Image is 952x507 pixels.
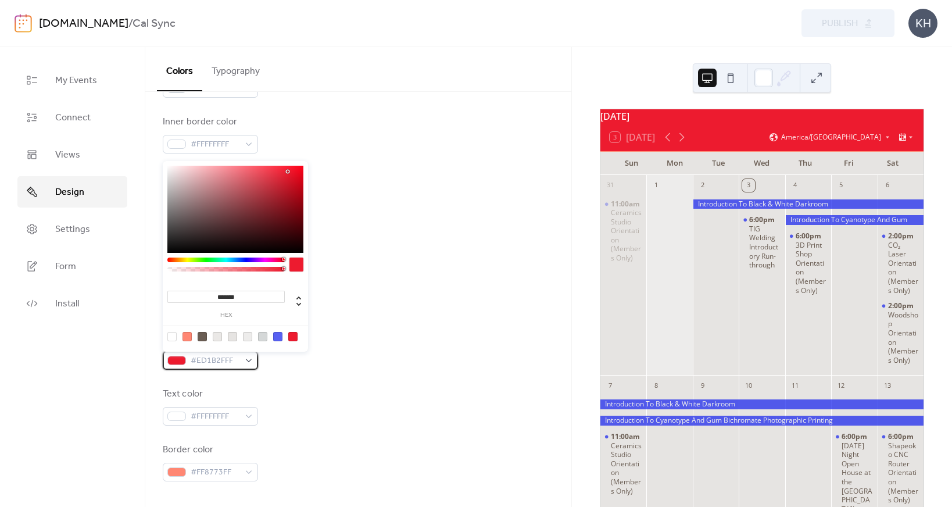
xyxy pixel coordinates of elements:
[228,332,237,341] div: rgb(230, 228, 226)
[17,251,127,282] a: Form
[133,13,176,35] b: Cal Sync
[878,231,924,295] div: CO₂ Laser Orientation (Members Only)
[191,466,239,480] span: #FF8773FF
[742,179,755,192] div: 3
[650,379,663,392] div: 8
[888,231,915,241] span: 2:00pm
[55,185,84,199] span: Design
[55,148,80,162] span: Views
[198,332,207,341] div: rgb(106, 93, 83)
[167,332,177,341] div: rgb(255, 255, 255)
[697,152,740,175] div: Tue
[157,47,202,91] button: Colors
[783,152,827,175] div: Thu
[55,111,91,125] span: Connect
[842,432,869,441] span: 6:00pm
[17,176,127,208] a: Design
[740,152,783,175] div: Wed
[888,432,915,441] span: 6:00pm
[611,432,642,441] span: 11:00am
[888,310,919,365] div: Woodshop Orientation (Members Only)
[611,441,642,496] div: Ceramics Studio Orientation (Members Only)
[163,115,256,129] div: Inner border color
[55,297,79,311] span: Install
[888,301,915,310] span: 2:00pm
[908,9,937,38] div: KH
[696,179,709,192] div: 2
[789,379,801,392] div: 11
[796,241,826,295] div: 3D Print Shop Orientation (Members Only)
[191,138,239,152] span: #FFFFFFFF
[288,332,298,341] div: rgb(237, 27, 47)
[182,332,192,341] div: rgb(255, 135, 115)
[17,288,127,319] a: Install
[213,332,222,341] div: rgb(234, 232, 230)
[202,47,269,90] button: Typography
[243,332,252,341] div: rgb(237, 236, 235)
[749,224,780,270] div: TIG Welding Introductory Run-through
[163,443,256,457] div: Border color
[167,312,285,319] label: hex
[55,74,97,88] span: My Events
[827,152,871,175] div: Fri
[742,379,755,392] div: 10
[55,260,76,274] span: Form
[871,152,914,175] div: Sat
[693,199,924,209] div: Introduction To Black & White Darkroom
[191,354,239,368] span: #ED1B2FFF
[600,432,646,495] div: Ceramics Studio Orientation (Members Only)
[878,301,924,365] div: Woodshop Orientation (Members Only)
[749,215,776,224] span: 6:00pm
[17,65,127,96] a: My Events
[739,215,785,270] div: TIG Welding Introductory Run-through
[611,199,642,209] span: 11:00am
[789,179,801,192] div: 4
[696,379,709,392] div: 9
[650,179,663,192] div: 1
[888,241,919,295] div: CO₂ Laser Orientation (Members Only)
[163,387,256,401] div: Text color
[604,379,617,392] div: 7
[15,14,32,33] img: logo
[785,231,831,295] div: 3D Print Shop Orientation (Members Only)
[258,332,267,341] div: rgb(213, 216, 216)
[881,179,894,192] div: 6
[604,179,617,192] div: 31
[610,152,653,175] div: Sun
[17,213,127,245] a: Settings
[39,13,128,35] a: [DOMAIN_NAME]
[55,223,90,237] span: Settings
[878,432,924,505] div: Shapeoko CNC Router Orientation (Members Only)
[888,441,919,505] div: Shapeoko CNC Router Orientation (Members Only)
[835,379,847,392] div: 12
[653,152,697,175] div: Mon
[785,215,924,225] div: Introduction To Cyanotype And Gum Bichromate Photographic Printing
[835,179,847,192] div: 5
[191,410,239,424] span: #FFFFFFFF
[611,208,642,263] div: Ceramics Studio Orientation (Members Only)
[600,416,924,426] div: Introduction To Cyanotype And Gum Bichromate Photographic Printing
[796,231,823,241] span: 6:00pm
[17,102,127,133] a: Connect
[273,332,282,341] div: rgba(27, 39, 237, 0.7294117647058823)
[600,109,924,123] div: [DATE]
[600,199,646,263] div: Ceramics Studio Orientation (Members Only)
[881,379,894,392] div: 13
[191,82,239,96] span: #D5D8D8FF
[128,13,133,35] b: /
[17,139,127,170] a: Views
[600,399,924,409] div: Introduction To Black & White Darkroom
[781,134,881,141] span: America/[GEOGRAPHIC_DATA]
